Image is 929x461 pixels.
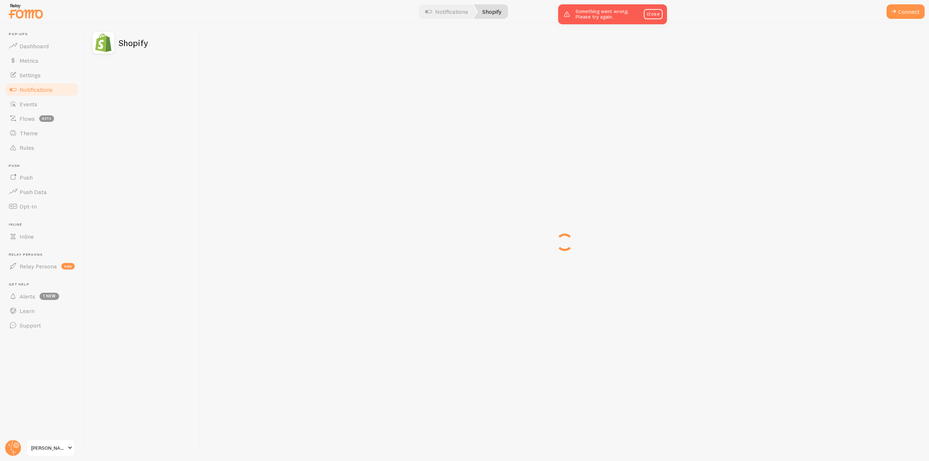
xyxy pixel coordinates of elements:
[20,42,49,50] span: Dashboard
[4,289,79,304] a: Alerts 1 new
[4,318,79,333] a: Support
[9,164,79,168] span: Push
[39,115,54,122] span: beta
[61,263,75,269] span: new
[4,229,79,244] a: Inline
[4,82,79,97] a: Notifications
[9,222,79,227] span: Inline
[20,293,35,300] span: Alerts
[4,111,79,126] a: Flows beta
[8,2,44,20] img: fomo-relay-logo-orange.svg
[4,259,79,273] a: Relay Persona new
[31,444,66,452] span: [PERSON_NAME]-test-store
[93,32,114,54] img: fomo_icons_shopify.svg
[20,263,57,270] span: Relay Persona
[4,304,79,318] a: Learn
[4,140,79,155] a: Rules
[119,38,148,47] h2: Shopify
[4,185,79,199] a: Push Data
[20,100,37,108] span: Events
[20,233,34,240] span: Inline
[20,86,53,93] span: Notifications
[20,174,33,181] span: Push
[20,129,38,137] span: Theme
[9,282,79,287] span: Get Help
[4,170,79,185] a: Push
[20,144,34,151] span: Rules
[20,203,37,210] span: Opt-In
[20,57,38,64] span: Metrics
[20,188,47,195] span: Push Data
[9,32,79,37] span: Pop-ups
[4,126,79,140] a: Theme
[4,199,79,214] a: Opt-In
[4,97,79,111] a: Events
[40,293,59,300] span: 1 new
[4,53,79,68] a: Metrics
[20,71,41,79] span: Settings
[20,322,41,329] span: Support
[644,9,663,19] a: close
[26,439,75,457] a: [PERSON_NAME]-test-store
[4,39,79,53] a: Dashboard
[20,307,34,314] span: Learn
[4,68,79,82] a: Settings
[558,4,667,24] div: Something went wrong. Please try again.
[9,252,79,257] span: Relay Persona
[20,115,35,122] span: Flows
